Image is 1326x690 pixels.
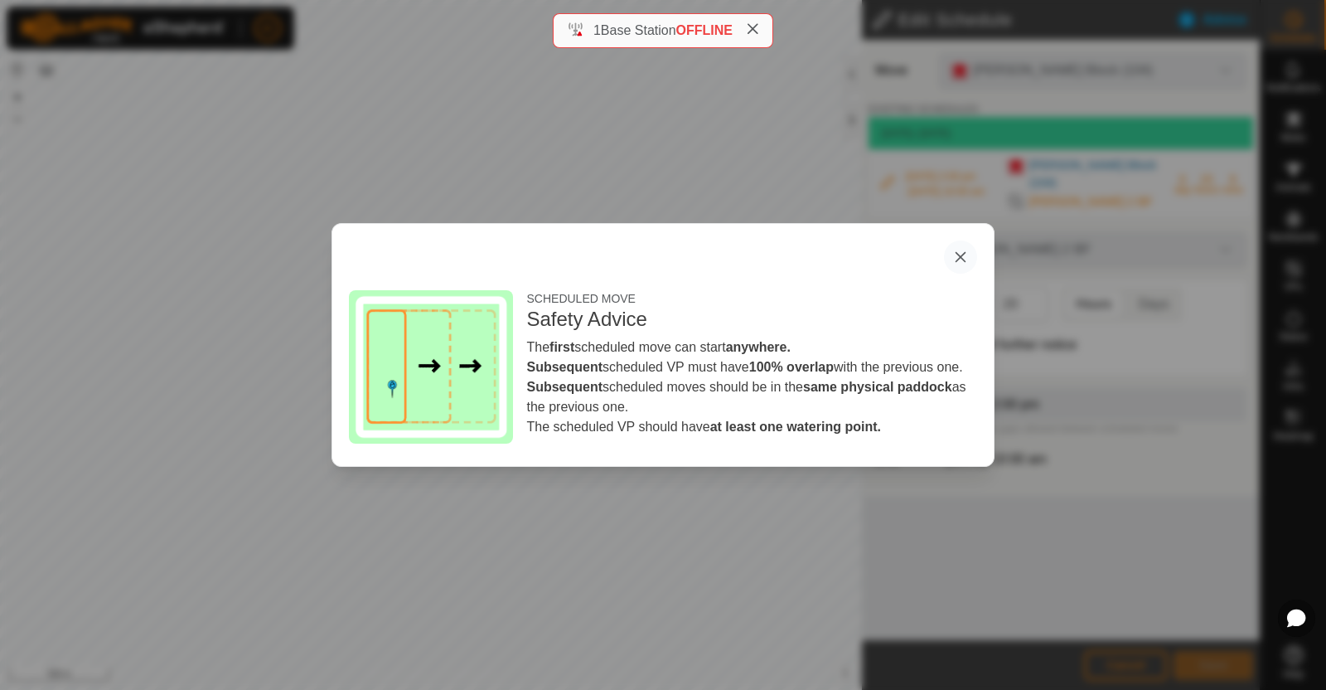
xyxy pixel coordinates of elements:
[526,338,977,357] li: The scheduled move can start
[549,340,574,354] strong: first
[676,23,733,37] span: OFFLINE
[710,420,881,434] strong: at least one watering point.
[601,23,676,37] span: Base Station
[526,417,977,437] li: The scheduled VP should have
[726,340,791,354] strong: anywhere.
[593,23,601,37] span: 1
[526,357,977,377] li: scheduled VP must have with the previous one.
[349,290,513,445] img: Schedule VP Rule
[526,380,603,394] strong: Subsequent
[526,360,603,374] strong: Subsequent
[526,290,977,308] div: SCHEDULED MOVE
[526,377,977,417] li: scheduled moves should be in the as the previous one.
[803,380,952,394] strong: same physical paddock
[526,308,977,332] h4: Safety Advice
[749,360,834,374] strong: 100% overlap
